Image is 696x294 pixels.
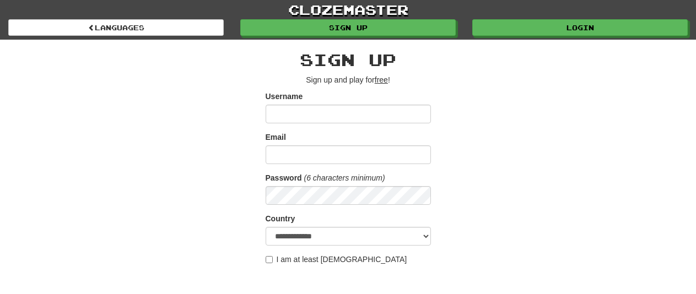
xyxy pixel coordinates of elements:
p: Sign up and play for ! [266,74,431,85]
label: Password [266,172,302,183]
label: Email [266,132,286,143]
u: free [375,75,388,84]
a: Sign up [240,19,456,36]
em: (6 characters minimum) [304,173,385,182]
label: Username [266,91,303,102]
input: I am at least [DEMOGRAPHIC_DATA] [266,256,273,263]
label: I am at least [DEMOGRAPHIC_DATA] [266,254,407,265]
h2: Sign up [266,51,431,69]
a: Login [472,19,688,36]
a: Languages [8,19,224,36]
label: Country [266,213,295,224]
